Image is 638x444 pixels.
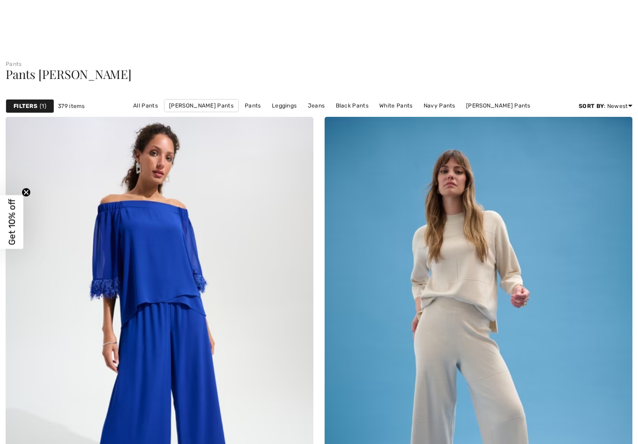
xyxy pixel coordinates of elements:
a: [PERSON_NAME] Pants [164,99,239,112]
a: White Pants [375,100,417,112]
a: Navy Pants [419,100,460,112]
strong: Filters [14,102,37,110]
a: All Pants [128,100,163,112]
span: 1 [40,102,46,110]
a: [PERSON_NAME] Pants [461,100,535,112]
a: Leggings [267,100,301,112]
iframe: Opens a widget where you can chat to one of our agents [577,416,629,439]
span: 379 items [58,102,85,110]
span: Pants [PERSON_NAME] [6,66,132,82]
a: Jeans [303,100,330,112]
a: Black Pants [331,100,373,112]
a: Pants [240,100,266,112]
a: Pants [6,61,22,67]
button: Close teaser [21,188,31,197]
span: Get 10% off [7,199,17,245]
div: : Newest [579,102,632,110]
strong: Sort By [579,103,604,109]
